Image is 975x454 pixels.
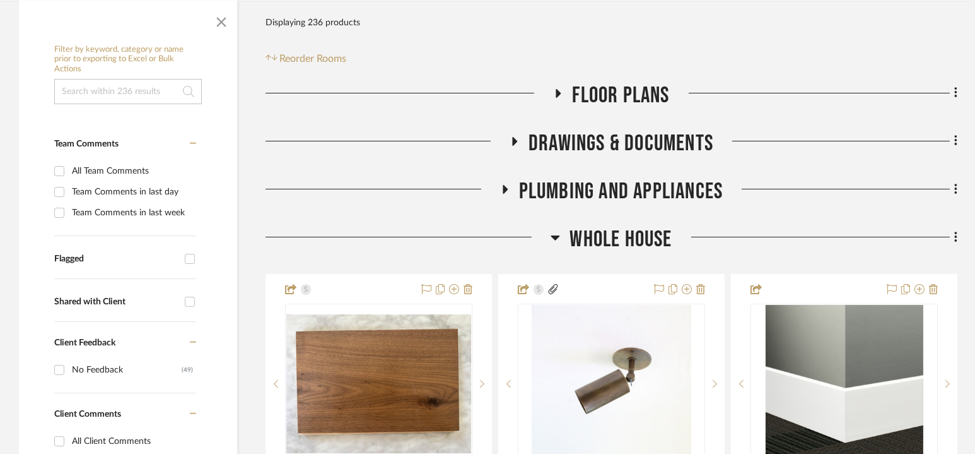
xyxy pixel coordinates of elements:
span: Client Comments [54,410,121,419]
span: PLUMBING AND APPLIANCES [519,178,723,205]
span: Floor Plans [572,82,669,109]
span: Client Feedback [54,338,115,347]
span: Team Comments [54,140,119,148]
div: All Team Comments [72,161,193,181]
button: Close [209,7,234,32]
div: Team Comments in last week [72,203,193,223]
div: All Client Comments [72,431,193,451]
div: Flagged [54,254,178,265]
button: Reorder Rooms [266,51,347,66]
span: Drawings & Documents [528,130,713,157]
div: Team Comments in last day [72,182,193,202]
div: No Feedback [72,360,182,380]
span: Reorder Rooms [280,51,347,66]
h6: Filter by keyword, category or name prior to exporting to Excel or Bulk Actions [54,45,202,75]
div: Displaying 236 products [266,10,360,35]
div: Shared with Client [54,297,178,308]
span: Whole House [569,226,672,253]
div: (49) [182,360,193,380]
input: Search within 236 results [54,79,202,104]
img: W Natural 78 - Engineered Hardwood Floor [286,314,471,453]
